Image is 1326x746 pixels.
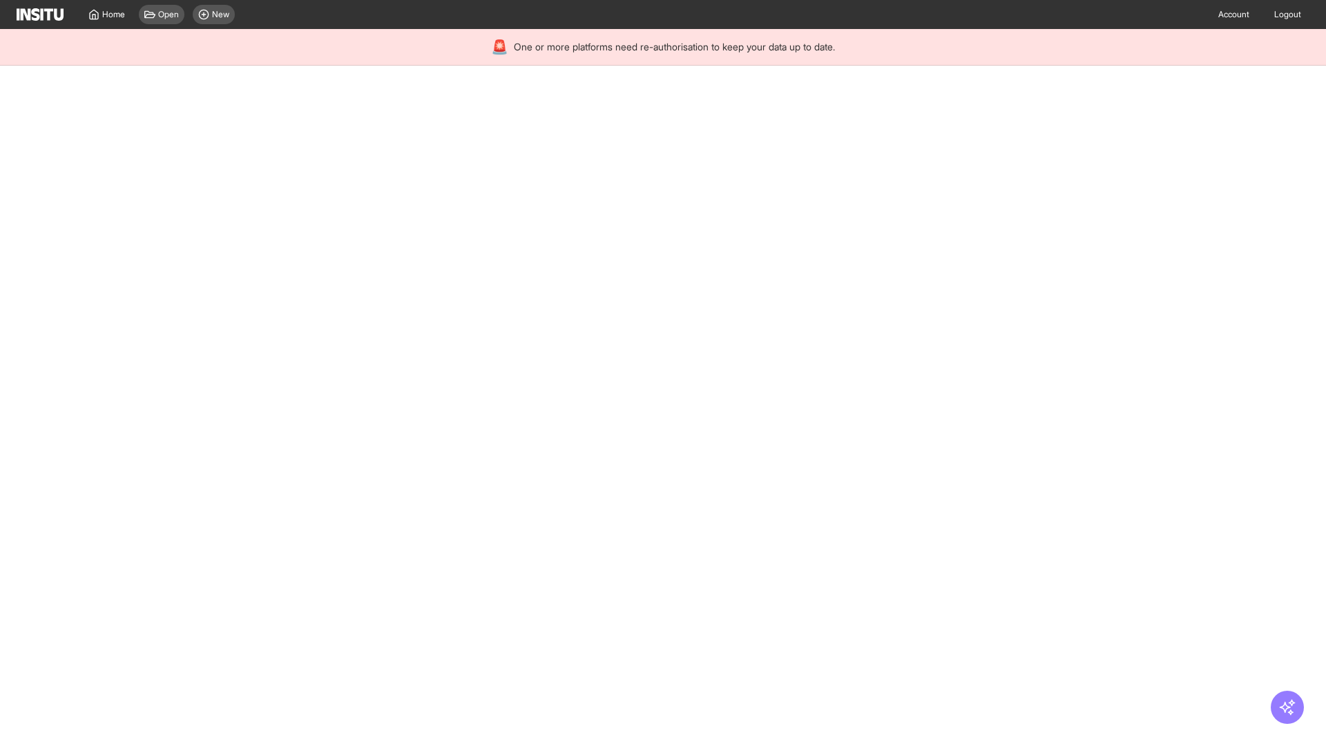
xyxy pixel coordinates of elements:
[212,9,229,20] span: New
[491,37,508,57] div: 🚨
[514,40,835,54] span: One or more platforms need re-authorisation to keep your data up to date.
[17,8,64,21] img: Logo
[102,9,125,20] span: Home
[158,9,179,20] span: Open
